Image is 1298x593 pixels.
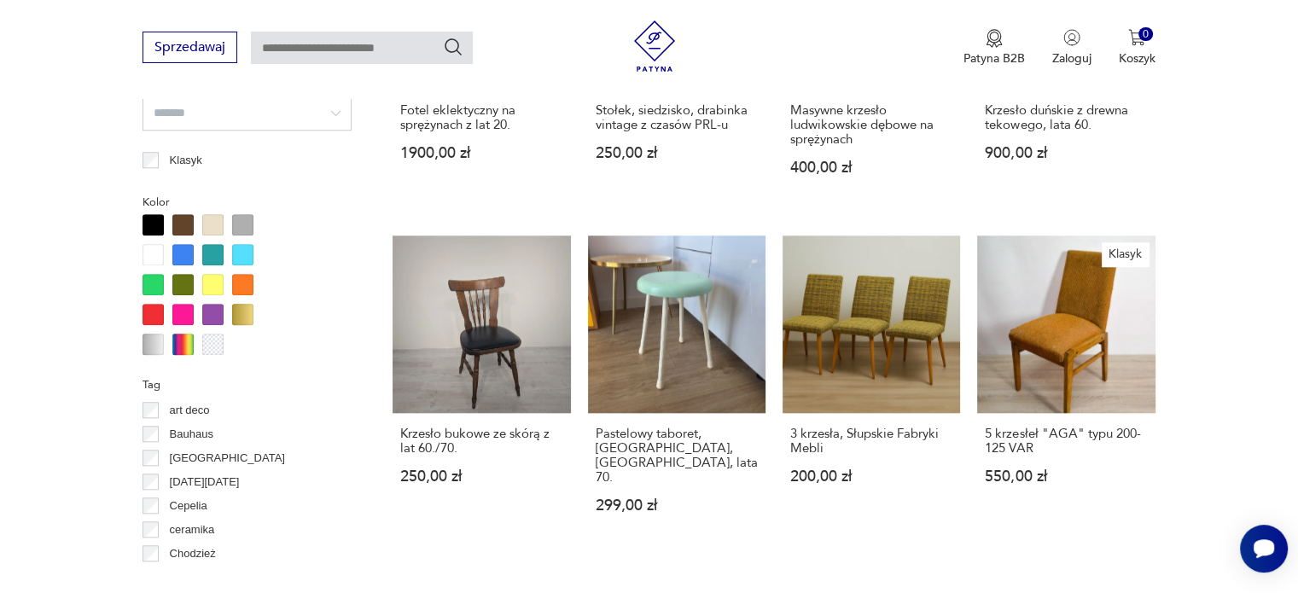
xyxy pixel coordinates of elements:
p: Tag [143,375,352,394]
button: Sprzedawaj [143,32,237,63]
button: 0Koszyk [1119,29,1155,67]
h3: Stołek, siedzisko, drabinka vintage z czasów PRL-u [596,103,758,132]
img: Patyna - sklep z meblami i dekoracjami vintage [629,20,680,72]
a: Krzesło bukowe ze skórą z lat 60./70.Krzesło bukowe ze skórą z lat 60./70.250,00 zł [393,235,570,546]
p: ceramika [170,520,215,539]
iframe: Smartsupp widget button [1240,525,1288,573]
p: 400,00 zł [790,160,952,175]
p: 200,00 zł [790,469,952,484]
h3: Pastelowy taboret, [GEOGRAPHIC_DATA], [GEOGRAPHIC_DATA], lata 70. [596,427,758,485]
h3: Fotel eklektyczny na sprężynach z lat 20. [400,103,562,132]
p: Chodzież [170,544,216,563]
p: Bauhaus [170,425,213,444]
img: Ikona medalu [986,29,1003,48]
h3: Krzesło duńskie z drewna tekowego, lata 60. [985,103,1147,132]
button: Patyna B2B [963,29,1025,67]
img: Ikona koszyka [1128,29,1145,46]
p: Koszyk [1119,50,1155,67]
p: 250,00 zł [400,469,562,484]
p: Zaloguj [1052,50,1091,67]
p: 299,00 zł [596,498,758,513]
a: 3 krzesła, Słupskie Fabryki Mebli3 krzesła, Słupskie Fabryki Mebli200,00 zł [783,235,960,546]
p: [GEOGRAPHIC_DATA] [170,449,285,468]
a: Ikona medaluPatyna B2B [963,29,1025,67]
p: 250,00 zł [596,146,758,160]
a: Klasyk5 krzesłeł "AGA" typu 200-125 VAR5 krzesłeł "AGA" typu 200-125 VAR550,00 zł [977,235,1155,546]
button: Szukaj [443,37,463,57]
a: Pastelowy taboret, Union, Niemcy, lata 70.Pastelowy taboret, [GEOGRAPHIC_DATA], [GEOGRAPHIC_DATA]... [588,235,765,546]
h3: Krzesło bukowe ze skórą z lat 60./70. [400,427,562,456]
p: Cepelia [170,497,207,515]
h3: Masywne krzesło ludwikowskie dębowe na sprężynach [790,103,952,147]
p: 550,00 zł [985,469,1147,484]
p: art deco [170,401,210,420]
p: Patyna B2B [963,50,1025,67]
img: Ikonka użytkownika [1063,29,1080,46]
button: Zaloguj [1052,29,1091,67]
h3: 3 krzesła, Słupskie Fabryki Mebli [790,427,952,456]
p: Ćmielów [170,568,212,587]
p: 900,00 zł [985,146,1147,160]
p: Kolor [143,193,352,212]
p: [DATE][DATE] [170,473,240,491]
p: 1900,00 zł [400,146,562,160]
a: Sprzedawaj [143,43,237,55]
h3: 5 krzesłeł "AGA" typu 200-125 VAR [985,427,1147,456]
div: 0 [1138,27,1153,42]
p: Klasyk [170,151,202,170]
